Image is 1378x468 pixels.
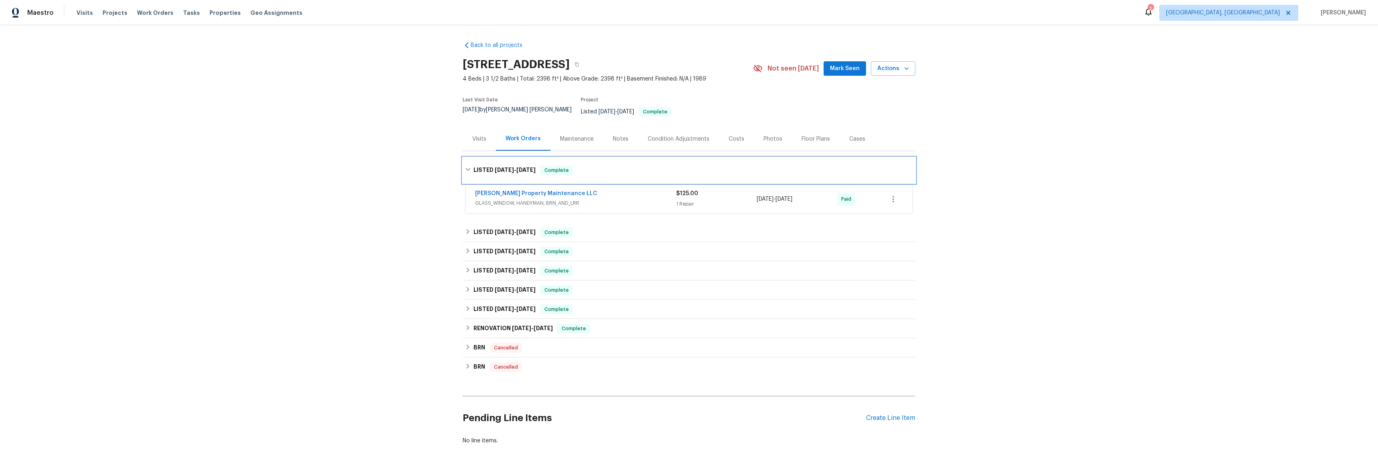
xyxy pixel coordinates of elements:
span: Maestro [27,9,54,17]
h6: RENOVATION [473,324,553,333]
span: 4 Beds | 3 1/2 Baths | Total: 2398 ft² | Above Grade: 2398 ft² | Basement Finished: N/A | 1989 [463,75,753,83]
span: [DATE] [516,268,536,273]
h6: LISTED [473,285,536,295]
span: Project [581,97,598,102]
h6: LISTED [473,247,536,256]
div: Condition Adjustments [648,135,709,143]
div: RENOVATION [DATE]-[DATE]Complete [463,319,915,338]
div: LISTED [DATE]-[DATE]Complete [463,300,915,319]
span: Last Visit Date [463,97,498,102]
span: [DATE] [495,287,514,292]
span: Projects [103,9,127,17]
span: [DATE] [598,109,615,115]
span: [DATE] [495,268,514,273]
button: Copy Address [570,57,584,72]
span: - [598,109,634,115]
h6: LISTED [473,266,536,276]
div: Create Line Item [866,414,915,422]
span: [DATE] [534,325,553,331]
div: by [PERSON_NAME] [PERSON_NAME] [463,107,581,122]
span: Geo Assignments [250,9,302,17]
span: [DATE] [516,167,536,173]
div: 1 Repair [676,200,757,208]
span: Visits [77,9,93,17]
span: [DATE] [757,196,774,202]
span: [DATE] [516,306,536,312]
span: [DATE] [617,109,634,115]
div: Photos [764,135,782,143]
span: - [512,325,553,331]
div: LISTED [DATE]-[DATE]Complete [463,223,915,242]
span: [GEOGRAPHIC_DATA], [GEOGRAPHIC_DATA] [1166,9,1280,17]
div: Cases [849,135,865,143]
div: Maintenance [560,135,594,143]
div: LISTED [DATE]-[DATE]Complete [463,242,915,261]
span: Complete [541,228,572,236]
h2: Pending Line Items [463,399,866,437]
div: BRN Cancelled [463,338,915,357]
span: - [495,229,536,235]
h6: LISTED [473,228,536,237]
span: [DATE] [463,107,479,113]
span: GLASS_WINDOW, HANDYMAN, BRN_AND_LRR [475,199,676,207]
span: - [495,306,536,312]
a: Back to all projects [463,41,540,49]
span: - [495,167,536,173]
span: Complete [541,286,572,294]
div: 2 [1148,5,1153,13]
span: Cancelled [491,344,521,352]
div: LISTED [DATE]-[DATE]Complete [463,280,915,300]
h6: BRN [473,362,485,372]
span: Complete [558,325,589,333]
div: No line items. [463,437,915,445]
span: Mark Seen [830,64,860,74]
span: [DATE] [495,167,514,173]
span: Paid [841,195,854,203]
span: Properties [210,9,241,17]
h6: BRN [473,343,485,353]
span: [DATE] [495,229,514,235]
span: $125.00 [676,191,698,196]
div: Floor Plans [802,135,830,143]
h6: LISTED [473,165,536,175]
span: [PERSON_NAME] [1318,9,1366,17]
span: [DATE] [516,229,536,235]
div: Notes [613,135,629,143]
span: - [495,248,536,254]
h2: [STREET_ADDRESS] [463,61,570,69]
h6: LISTED [473,305,536,314]
span: - [757,195,792,203]
span: [DATE] [516,287,536,292]
span: Not seen [DATE] [768,65,819,73]
span: [DATE] [495,248,514,254]
span: - [495,287,536,292]
span: Actions [877,64,909,74]
div: BRN Cancelled [463,357,915,377]
div: Visits [472,135,486,143]
span: Complete [541,248,572,256]
div: Work Orders [506,135,541,143]
div: Costs [729,135,744,143]
span: Complete [640,109,671,114]
a: [PERSON_NAME] Property Maintenance LLC [475,191,597,196]
span: - [495,268,536,273]
span: [DATE] [512,325,531,331]
span: [DATE] [776,196,792,202]
div: LISTED [DATE]-[DATE]Complete [463,261,915,280]
span: Tasks [183,10,200,16]
button: Actions [871,61,915,76]
span: Complete [541,267,572,275]
div: LISTED [DATE]-[DATE]Complete [463,157,915,183]
span: Complete [541,166,572,174]
span: [DATE] [495,306,514,312]
span: Complete [541,305,572,313]
span: Listed [581,109,671,115]
span: Cancelled [491,363,521,371]
button: Mark Seen [824,61,866,76]
span: [DATE] [516,248,536,254]
span: Work Orders [137,9,173,17]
